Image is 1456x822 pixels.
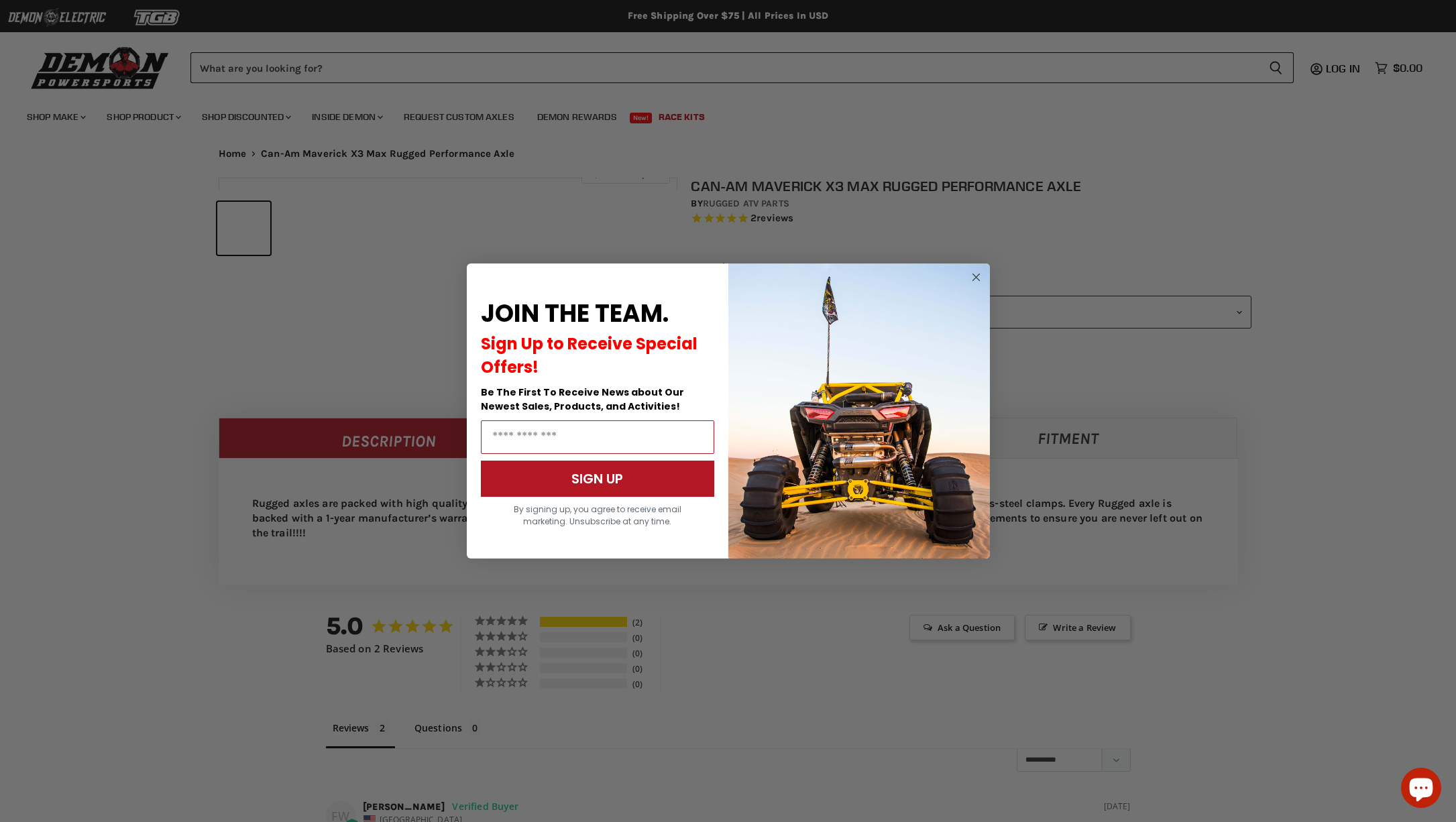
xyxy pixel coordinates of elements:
span: By signing up, you agree to receive email marketing. Unsubscribe at any time. [514,504,681,527]
button: Close dialog [968,269,985,286]
input: Email Address [481,420,714,454]
span: JOIN THE TEAM. [481,296,669,331]
inbox-online-store-chat: Shopify online store chat [1397,768,1445,811]
span: Be The First To Receive News about Our Newest Sales, Products, and Activities! [481,386,684,413]
img: a9095488-b6e7-41ba-879d-588abfab540b.jpeg [728,263,990,559]
span: Sign Up to Receive Special Offers! [481,333,697,378]
button: SIGN UP [481,461,714,497]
